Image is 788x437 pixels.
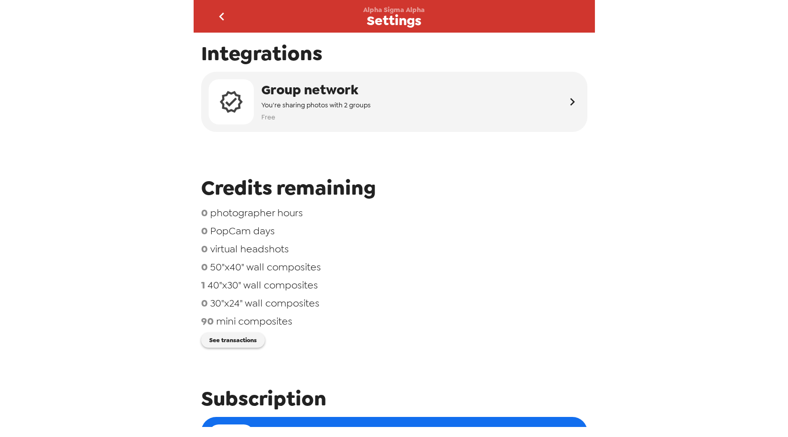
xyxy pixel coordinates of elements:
span: You're sharing photos with 2 groups [261,99,371,111]
span: 0 [201,242,208,255]
span: 0 [201,297,208,310]
span: 0 [201,206,208,219]
span: Credits remaining [201,175,587,201]
button: Group networkYou're sharing photos with 2 groupsFree [201,72,587,132]
span: 0 [201,224,208,237]
span: photographer hours [210,206,303,219]
span: virtual headshots [210,242,289,255]
span: Free [261,111,371,123]
span: 90 [201,315,214,328]
span: 0 [201,260,208,273]
span: Subscription [201,385,587,412]
span: Integrations [201,40,587,67]
span: mini composites [216,315,292,328]
span: Alpha Sigma Alpha [363,6,425,14]
span: PopCam days [210,224,275,237]
span: 1 [201,278,205,292]
span: 40"x30" wall composites [208,278,318,292]
span: Group network [261,81,371,99]
span: Settings [367,14,421,28]
span: 50"x40" wall composites [210,260,321,273]
span: 30"x24" wall composites [210,297,320,310]
button: See transactions [201,333,265,348]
